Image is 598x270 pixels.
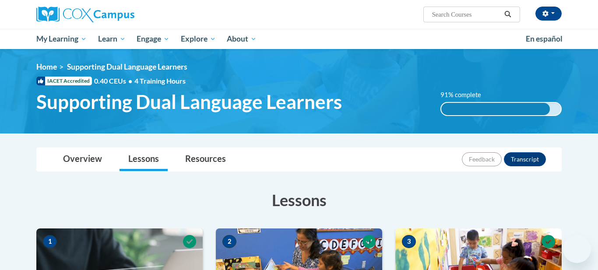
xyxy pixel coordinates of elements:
button: Feedback [462,152,502,166]
span: My Learning [36,34,87,44]
a: Resources [176,148,235,171]
span: 0.40 CEUs [94,76,134,86]
span: Learn [98,34,126,44]
span: Explore [181,34,216,44]
span: Engage [137,34,169,44]
span: Supporting Dual Language Learners [67,62,187,71]
span: • [128,77,132,85]
a: Engage [131,29,175,49]
a: Explore [175,29,222,49]
iframe: Button to launch messaging window [563,235,591,263]
a: En español [520,30,568,48]
a: Home [36,62,57,71]
input: Search Courses [431,9,501,20]
a: Cox Campus [36,7,203,22]
span: Supporting Dual Language Learners [36,90,342,113]
a: Overview [54,148,111,171]
a: Learn [92,29,131,49]
button: Account Settings [535,7,562,21]
label: 91% complete [440,90,491,100]
span: About [227,34,257,44]
span: 3 [402,235,416,248]
a: About [222,29,263,49]
h3: Lessons [36,189,562,211]
a: My Learning [31,29,92,49]
a: Lessons [120,148,168,171]
span: 2 [222,235,236,248]
button: Transcript [504,152,546,166]
div: Main menu [23,29,575,49]
span: 4 Training Hours [134,77,186,85]
span: 1 [43,235,57,248]
button: Search [501,9,514,20]
span: IACET Accredited [36,77,92,85]
span: En español [526,34,563,43]
div: 91% complete [441,103,550,115]
img: Cox Campus [36,7,134,22]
